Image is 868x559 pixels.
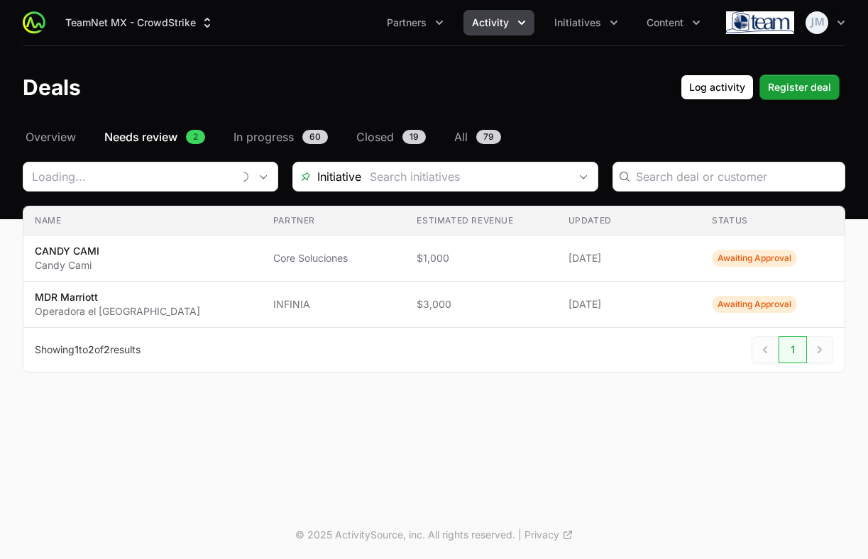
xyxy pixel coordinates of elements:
[638,10,709,35] button: Content
[759,74,840,100] button: Register deal
[546,10,627,35] div: Initiatives menu
[454,128,468,145] span: All
[557,206,701,236] th: Updated
[681,74,754,100] button: Log activity
[524,528,573,542] a: Privacy
[104,128,177,145] span: Needs review
[636,168,836,185] input: Search deal or customer
[23,128,845,145] nav: Deals navigation
[417,297,545,311] span: $3,000
[231,128,331,145] a: In progress60
[104,343,110,355] span: 2
[689,79,745,96] span: Log activity
[23,162,232,191] input: Loading...
[295,528,515,542] p: © 2025 ActivitySource, inc. All rights reserved.
[356,128,394,145] span: Closed
[476,130,501,144] span: 79
[568,251,690,265] span: [DATE]
[546,10,627,35] button: Initiatives
[405,206,556,236] th: Estimated revenue
[353,128,429,145] a: Closed19
[35,244,99,258] p: CANDY CAMI
[186,130,205,144] span: 2
[23,128,79,145] a: Overview
[35,258,99,272] p: Candy Cami
[88,343,94,355] span: 2
[463,10,534,35] div: Activity menu
[101,128,208,145] a: Needs review2
[249,162,278,191] div: Open
[681,74,840,100] div: Primary actions
[387,16,427,30] span: Partners
[647,16,683,30] span: Content
[569,162,598,191] div: Open
[26,128,76,145] span: Overview
[57,10,223,35] button: TeamNet MX - CrowdStrike
[273,297,395,311] span: INFINIA
[302,130,328,144] span: 60
[23,74,81,100] h1: Deals
[75,343,79,355] span: 1
[768,79,831,96] span: Register deal
[45,10,709,35] div: Main navigation
[417,251,545,265] span: $1,000
[23,11,45,34] img: ActivitySource
[23,162,845,372] section: Deals Filters
[378,10,452,35] button: Partners
[262,206,406,236] th: Partner
[568,297,690,311] span: [DATE]
[806,11,828,34] img: Juan Manuel Zuleta
[472,16,509,30] span: Activity
[402,130,426,144] span: 19
[451,128,504,145] a: All79
[35,343,141,357] p: Showing to of results
[701,206,845,236] th: Status
[638,10,709,35] div: Content menu
[293,168,361,185] span: Initiative
[518,528,522,542] span: |
[361,162,570,191] input: Search initiatives
[554,16,601,30] span: Initiatives
[23,206,262,236] th: Name
[378,10,452,35] div: Partners menu
[273,251,395,265] span: Core Soluciones
[35,290,200,304] p: MDR Marriott
[779,336,807,363] span: 1
[463,10,534,35] button: Activity
[726,9,794,37] img: TeamNet MX
[57,10,223,35] div: Supplier switch menu
[234,128,294,145] span: In progress
[35,304,200,319] p: Operadora el [GEOGRAPHIC_DATA]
